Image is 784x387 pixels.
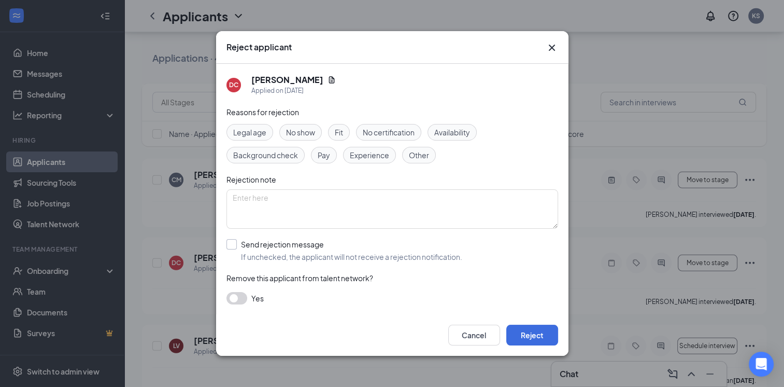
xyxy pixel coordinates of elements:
[448,325,500,345] button: Cancel
[251,86,336,96] div: Applied on [DATE]
[546,42,558,54] button: Close
[226,175,276,184] span: Rejection note
[226,42,292,53] h3: Reject applicant
[335,127,343,138] span: Fit
[350,149,389,161] span: Experience
[749,352,774,377] div: Open Intercom Messenger
[546,42,558,54] svg: Cross
[363,127,415,138] span: No certification
[327,76,336,84] svg: Document
[233,149,298,161] span: Background check
[286,127,315,138] span: No show
[233,127,266,138] span: Legal age
[226,273,373,283] span: Remove this applicant from talent network?
[434,127,470,138] span: Availability
[409,149,429,161] span: Other
[229,80,238,89] div: DC
[251,292,264,305] span: Yes
[226,107,299,117] span: Reasons for rejection
[318,149,330,161] span: Pay
[506,325,558,345] button: Reject
[251,74,323,86] h5: [PERSON_NAME]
